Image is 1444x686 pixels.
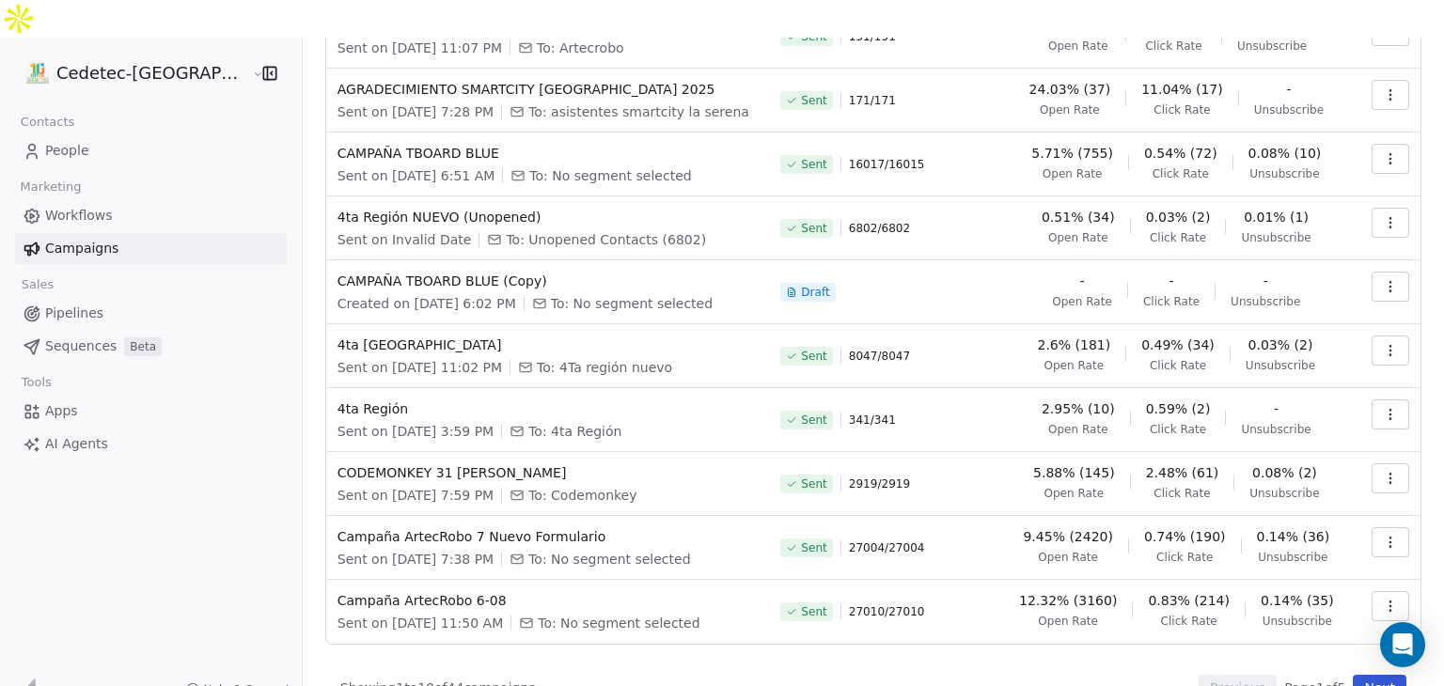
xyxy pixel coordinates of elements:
[337,272,759,290] span: CAMPAÑA TBOARD BLUE (Copy)
[1146,399,1211,418] span: 0.59% (2)
[1248,335,1313,354] span: 0.03% (2)
[1241,230,1311,245] span: Unsubscribe
[801,221,826,236] span: Sent
[1029,80,1111,99] span: 24.03% (37)
[1154,102,1210,117] span: Click Rate
[337,527,759,546] span: Campaña ArtecRobo 7 Nuevo Formulario
[12,108,83,136] span: Contacts
[1150,358,1206,373] span: Click Rate
[337,463,759,482] span: CODEMONKEY 31 [PERSON_NAME]
[1263,614,1332,629] span: Unsubscribe
[1258,550,1327,565] span: Unsubscribe
[1380,622,1425,667] div: Open Intercom Messenger
[801,540,826,555] span: Sent
[801,285,829,300] span: Draft
[528,422,621,441] span: To: 4ta Región
[337,208,759,226] span: 4ta Región NUEVO (Unopened)
[529,166,691,185] span: To: No segment selected
[849,349,910,364] span: 8047 / 8047
[337,550,494,569] span: Sent on [DATE] 7:38 PM
[1143,294,1200,309] span: Click Rate
[1031,144,1113,163] span: 5.71% (755)
[1286,80,1291,99] span: -
[15,429,287,460] a: AI Agents
[801,604,826,619] span: Sent
[801,476,826,491] span: Sent
[1048,422,1108,437] span: Open Rate
[1150,422,1206,437] span: Click Rate
[45,336,117,356] span: Sequences
[1249,486,1319,501] span: Unsubscribe
[12,173,89,201] span: Marketing
[528,486,636,505] span: To: Codemonkey
[15,331,287,362] a: SequencesBeta
[551,294,713,313] span: To: No segment selected
[1038,550,1098,565] span: Open Rate
[1044,486,1105,501] span: Open Rate
[15,298,287,329] a: Pipelines
[1231,294,1300,309] span: Unsubscribe
[1248,144,1322,163] span: 0.08% (10)
[849,604,925,619] span: 27010 / 27010
[15,233,287,264] a: Campaigns
[801,93,826,108] span: Sent
[337,614,503,632] span: Sent on [DATE] 11:50 AM
[45,434,108,454] span: AI Agents
[45,141,89,161] span: People
[1150,230,1206,245] span: Click Rate
[13,368,59,397] span: Tools
[1144,144,1217,163] span: 0.54% (72)
[1048,39,1108,54] span: Open Rate
[337,80,759,99] span: AGRADECIMIENTO SMARTCITY [GEOGRAPHIC_DATA] 2025
[1040,102,1100,117] span: Open Rate
[1249,166,1319,181] span: Unsubscribe
[337,230,472,249] span: Sent on Invalid Date
[337,102,494,121] span: Sent on [DATE] 7:28 PM
[849,93,896,108] span: 171 / 171
[337,486,494,505] span: Sent on [DATE] 7:59 PM
[1263,272,1268,290] span: -
[849,221,910,236] span: 6802 / 6802
[1146,208,1211,226] span: 0.03% (2)
[537,358,672,377] span: To: 4Ta región nuevo
[337,399,759,418] span: 4ta Región
[1141,335,1215,354] span: 0.49% (34)
[23,57,239,89] button: Cedetec-[GEOGRAPHIC_DATA]
[1274,399,1279,418] span: -
[337,335,759,354] span: 4ta [GEOGRAPHIC_DATA]
[1154,486,1210,501] span: Click Rate
[1156,550,1213,565] span: Click Rate
[337,166,495,185] span: Sent on [DATE] 6:51 AM
[537,39,624,57] span: To: Artecrobo
[1141,80,1223,99] span: 11.04% (17)
[15,200,287,231] a: Workflows
[1246,358,1315,373] span: Unsubscribe
[337,422,494,441] span: Sent on [DATE] 3:59 PM
[538,614,699,632] span: To: No segment selected
[45,304,103,323] span: Pipelines
[1161,614,1217,629] span: Click Rate
[1038,335,1111,354] span: 2.6% (181)
[337,358,502,377] span: Sent on [DATE] 11:02 PM
[45,239,118,258] span: Campaigns
[1257,527,1330,546] span: 0.14% (36)
[528,102,749,121] span: To: asistentes smartcity la serena
[1019,591,1117,610] span: 12.32% (3160)
[45,206,113,226] span: Workflows
[1237,39,1307,54] span: Unsubscribe
[1052,294,1112,309] span: Open Rate
[1241,422,1311,437] span: Unsubscribe
[13,271,62,299] span: Sales
[528,550,690,569] span: To: No segment selected
[337,39,502,57] span: Sent on [DATE] 11:07 PM
[506,230,706,249] span: To: Unopened Contacts (6802)
[1153,166,1209,181] span: Click Rate
[1038,614,1098,629] span: Open Rate
[849,157,925,172] span: 16017 / 16015
[1252,463,1317,482] span: 0.08% (2)
[337,144,759,163] span: CAMPAÑA TBOARD BLUE
[15,135,287,166] a: People
[1033,463,1115,482] span: 5.88% (145)
[1048,230,1108,245] span: Open Rate
[801,157,826,172] span: Sent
